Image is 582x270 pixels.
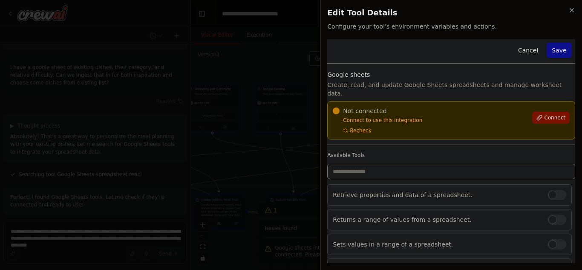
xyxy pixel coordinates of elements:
span: Recheck [350,127,371,134]
button: Cancel [513,43,543,58]
span: Configure your tool's environment variables and actions. [327,22,575,31]
span: Connect [544,114,565,121]
p: Create, read, and update Google Sheets spreadsheets and manage worksheet data. [327,81,575,98]
h2: Edit Tool Details [327,7,575,19]
button: Save [547,43,572,58]
p: Connect to use this integration [333,117,527,124]
h3: Google sheets [327,70,575,79]
p: Retrieve properties and data of a spreadsheet. [333,191,541,199]
button: Recheck [333,127,371,134]
label: Available Tools [327,152,575,159]
p: Sets values in a range of a spreadsheet. [333,240,541,249]
span: Not connected [343,107,386,115]
p: Returns a range of values from a spreadsheet. [333,215,541,224]
button: Connect [532,112,570,124]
